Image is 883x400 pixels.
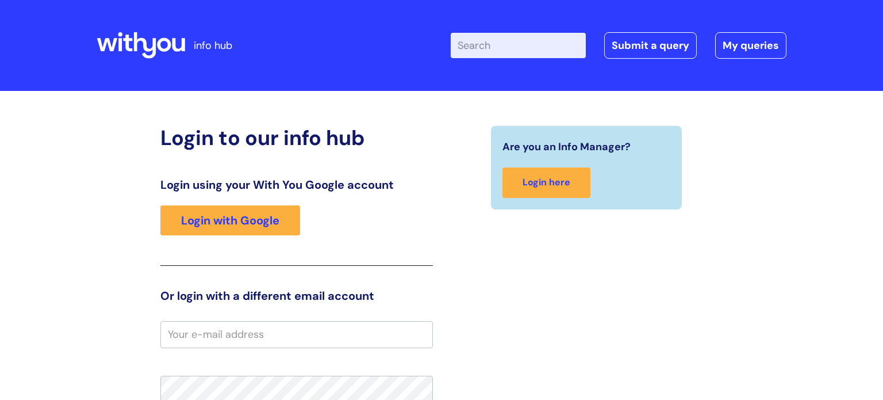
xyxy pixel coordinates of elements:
input: Your e-mail address [160,321,433,348]
h3: Or login with a different email account [160,289,433,303]
a: My queries [715,32,786,59]
span: Are you an Info Manager? [502,138,631,156]
a: Login with Google [160,205,300,235]
p: info hub [194,36,232,55]
a: Submit a query [604,32,697,59]
a: Login here [502,167,590,198]
h2: Login to our info hub [160,125,433,150]
input: Search [451,33,586,58]
h3: Login using your With You Google account [160,178,433,192]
